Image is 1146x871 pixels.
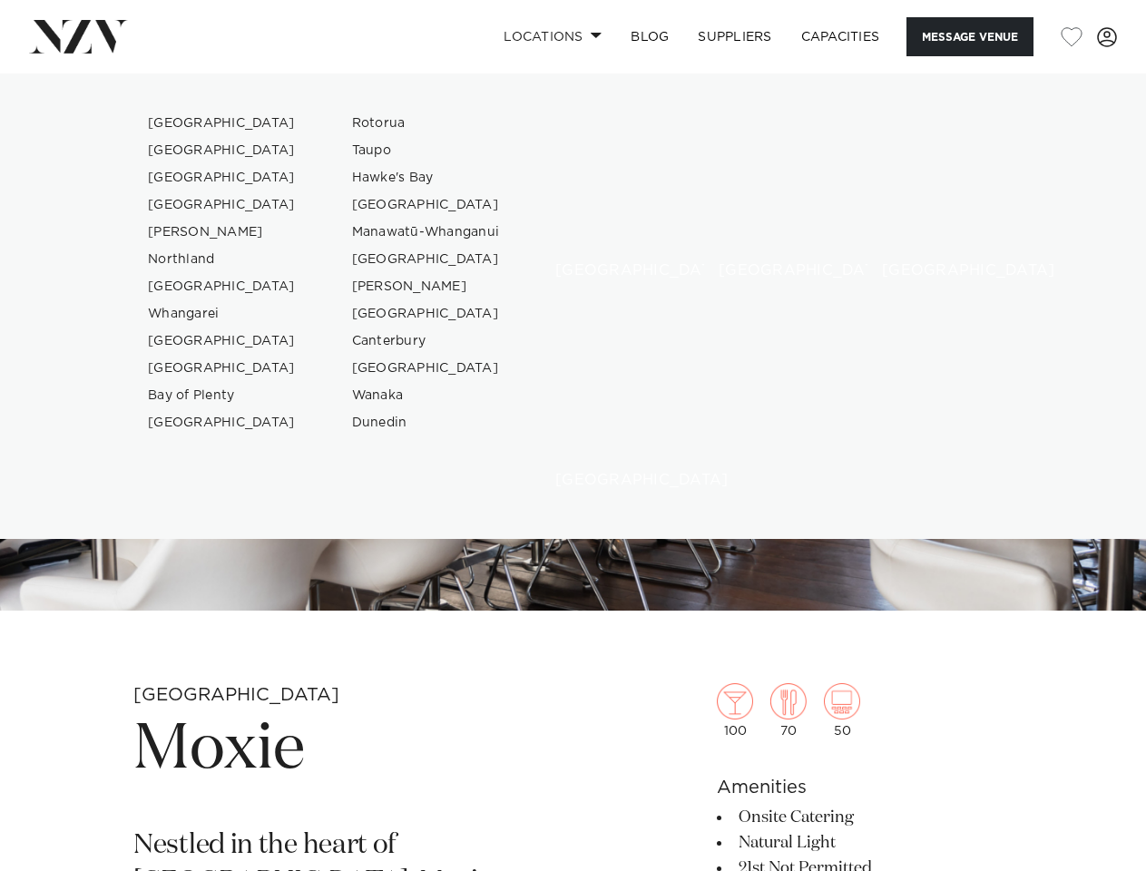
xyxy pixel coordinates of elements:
a: Rotorua [338,110,514,137]
a: [GEOGRAPHIC_DATA] [338,246,514,273]
img: nzv-logo.png [29,20,128,53]
button: Message Venue [906,17,1033,56]
a: [GEOGRAPHIC_DATA] [133,137,310,164]
a: BLOG [616,17,683,56]
div: 50 [824,683,860,738]
div: 70 [770,683,807,738]
a: Hawke's Bay [338,164,514,191]
a: Manawatū-Whanganui [338,219,514,246]
a: Wellington venues [GEOGRAPHIC_DATA] [704,110,840,292]
a: Northland [133,246,310,273]
a: [GEOGRAPHIC_DATA] [133,273,310,300]
a: [GEOGRAPHIC_DATA] [133,164,310,191]
a: SUPPLIERS [683,17,786,56]
a: [GEOGRAPHIC_DATA] [133,191,310,219]
h1: Moxie [133,709,588,792]
a: Bay of Plenty [133,382,310,409]
a: [PERSON_NAME] [133,219,310,246]
a: [GEOGRAPHIC_DATA] [133,328,310,355]
a: Whangarei [133,300,310,328]
a: [GEOGRAPHIC_DATA] [338,191,514,219]
h6: [GEOGRAPHIC_DATA] [882,263,989,279]
a: Capacities [787,17,895,56]
h6: Amenities [717,774,1013,801]
a: [GEOGRAPHIC_DATA] [338,300,514,328]
a: [GEOGRAPHIC_DATA] [133,355,310,382]
h6: [GEOGRAPHIC_DATA] [555,263,662,279]
img: cocktail.png [717,683,753,719]
a: [GEOGRAPHIC_DATA] [338,355,514,382]
a: Wanaka [338,382,514,409]
li: Onsite Catering [717,805,1013,830]
small: [GEOGRAPHIC_DATA] [133,686,339,704]
img: theatre.png [824,683,860,719]
a: Christchurch venues [GEOGRAPHIC_DATA] [867,110,1004,292]
div: 100 [717,683,753,738]
a: Queenstown venues [GEOGRAPHIC_DATA] [541,319,677,502]
a: [PERSON_NAME] [338,273,514,300]
a: Dunedin [338,409,514,436]
h6: [GEOGRAPHIC_DATA] [719,263,826,279]
a: [GEOGRAPHIC_DATA] [133,409,310,436]
a: [GEOGRAPHIC_DATA] [133,110,310,137]
a: Auckland venues [GEOGRAPHIC_DATA] [541,110,677,292]
a: Canterbury [338,328,514,355]
img: dining.png [770,683,807,719]
a: Locations [489,17,616,56]
li: Natural Light [717,830,1013,856]
h6: [GEOGRAPHIC_DATA] [555,473,662,488]
a: Taupo [338,137,514,164]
